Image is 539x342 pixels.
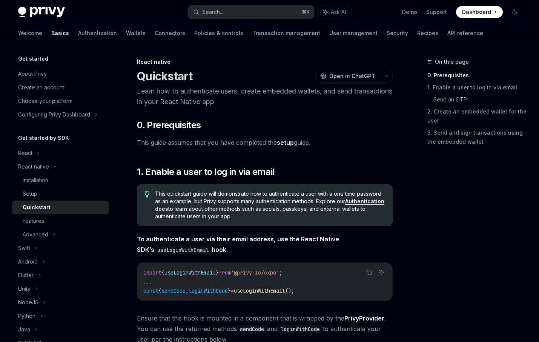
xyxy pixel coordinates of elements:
[137,137,393,148] span: This guide assumes that you have completed the guide.
[462,8,491,16] span: Dashboard
[161,287,186,294] span: sendCode
[231,269,279,276] span: '@privy-io/expo'
[12,81,109,94] a: Create an account
[137,69,193,83] h1: Quickstart
[164,269,216,276] span: useLoginWithEmail
[219,269,231,276] span: from
[188,5,315,19] button: Search...⌘K
[12,201,109,214] a: Quickstart
[279,269,282,276] span: ;
[194,24,243,42] a: Policies & controls
[12,67,109,81] a: About Privy
[23,203,51,212] div: Quickstart
[202,8,223,17] div: Search...
[18,7,65,17] img: dark logo
[329,24,378,42] a: User management
[417,24,438,42] a: Recipes
[137,86,393,107] p: Learn how to authenticate users, create embedded wallets, and send transactions in your React Nat...
[23,189,37,198] div: Setup
[18,24,42,42] a: Welcome
[23,176,48,185] div: Installation
[155,190,385,220] span: This quickstart guide will demonstrate how to authenticate a user with a one time password as an ...
[18,97,72,106] div: Choose your platform
[387,24,408,42] a: Security
[234,287,285,294] span: useLoginWithEmail
[18,284,31,293] div: Unity
[433,94,527,106] a: Send an OTP
[447,24,483,42] a: API reference
[18,257,38,266] div: Android
[143,278,152,285] span: ...
[126,24,146,42] a: Wallets
[509,6,521,18] button: Toggle dark mode
[18,298,38,307] div: NodeJS
[315,70,380,83] button: Open in ChatGPT
[186,287,189,294] span: ,
[18,69,47,78] div: About Privy
[137,58,393,66] div: React native
[376,267,386,277] button: Ask AI
[402,8,417,16] a: Demo
[18,325,30,334] div: Java
[285,287,294,294] span: ();
[12,173,109,187] a: Installation
[161,269,164,276] span: {
[278,325,323,333] code: loginWithCode
[23,216,44,225] div: Features
[143,269,161,276] span: import
[189,287,228,294] span: loginWithCode
[18,83,64,92] div: Create an account
[302,9,310,15] span: ⌘ K
[435,57,469,66] span: On this page
[18,54,48,63] h5: Get started
[427,127,527,148] a: 3. Send and sign transactions using the embedded wallet
[427,81,527,94] a: 1. Enable a user to log in via email
[331,8,346,16] span: Ask AI
[426,8,447,16] a: Support
[155,24,185,42] a: Connectors
[216,269,219,276] span: }
[78,24,117,42] a: Authentication
[18,162,49,171] div: React native
[143,287,158,294] span: const
[231,287,234,294] span: =
[137,119,201,131] span: 0. Prerequisites
[154,246,212,254] code: useLoginWithEmail
[228,287,231,294] span: }
[18,311,35,321] div: Python
[137,166,275,178] span: 1. Enable a user to log in via email
[344,314,384,322] a: PrivyProvider
[12,94,109,108] a: Choose your platform
[329,72,375,80] span: Open in ChatGPT
[18,110,90,119] div: Configuring Privy Dashboard
[137,235,339,253] strong: To authenticate a user via their email address, use the React Native SDK’s hook.
[277,139,294,147] a: setup
[237,325,267,333] code: sendCode
[427,106,527,127] a: 2. Create an embedded wallet for the user
[158,287,161,294] span: {
[144,191,150,198] svg: Tip
[12,214,109,228] a: Features
[23,230,48,239] div: Advanced
[51,24,69,42] a: Basics
[252,24,320,42] a: Transaction management
[427,69,527,81] a: 0. Prerequisites
[456,6,503,18] a: Dashboard
[18,149,32,158] div: React
[364,267,374,277] button: Copy the contents from the code block
[18,244,30,253] div: Swift
[18,133,69,143] h5: Get started by SDK
[318,5,351,19] button: Ask AI
[18,271,34,280] div: Flutter
[12,187,109,201] a: Setup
